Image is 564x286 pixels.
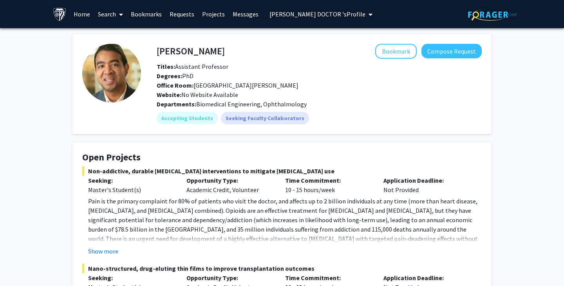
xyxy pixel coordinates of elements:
span: Nano-structured, drug-eluting thin films to improve transplantation outcomes [82,264,482,273]
a: Search [94,0,127,28]
a: Home [70,0,94,28]
p: Application Deadline: [383,176,470,185]
img: Johns Hopkins University Logo [53,7,67,21]
p: Pain is the primary complaint for 80% of patients who visit the doctor, and affects up to 2 billi... [88,196,482,253]
p: Time Commitment: [285,273,372,282]
p: Seeking: [88,176,175,185]
b: Departments: [157,100,196,108]
p: Opportunity Type: [186,176,273,185]
b: Degrees: [157,72,182,80]
button: Show more [88,246,118,256]
h4: Open Projects [82,152,482,163]
span: [GEOGRAPHIC_DATA][PERSON_NAME] [157,81,298,89]
span: PhD [157,72,193,80]
p: Time Commitment: [285,176,372,185]
span: Non-addictive, durable [MEDICAL_DATA] interventions to mitigate [MEDICAL_DATA] use [82,166,482,176]
b: Office Room: [157,81,193,89]
div: Master's Student(s) [88,185,175,194]
p: Application Deadline: [383,273,470,282]
p: Seeking: [88,273,175,282]
button: Compose Request to Kunal Parikh [421,44,482,58]
div: Academic Credit, Volunteer [181,176,279,194]
button: Add Kunal Parikh to Bookmarks [375,44,417,59]
a: Messages [229,0,262,28]
a: Bookmarks [127,0,166,28]
img: Profile Picture [82,44,141,103]
span: Assistant Professor [157,63,228,70]
b: Website: [157,91,181,99]
img: ForagerOne Logo [468,9,517,21]
a: Projects [198,0,229,28]
h4: [PERSON_NAME] [157,44,225,58]
p: Opportunity Type: [186,273,273,282]
a: Requests [166,0,198,28]
span: Biomedical Engineering, Ophthalmology [196,100,307,108]
b: Titles: [157,63,175,70]
mat-chip: Accepting Students [157,112,218,124]
div: 10 - 15 hours/week [279,176,378,194]
span: [PERSON_NAME] DOCTOR 's Profile [269,10,365,18]
mat-chip: Seeking Faculty Collaborators [221,112,309,124]
span: No Website Available [157,91,238,99]
div: Not Provided [378,176,476,194]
